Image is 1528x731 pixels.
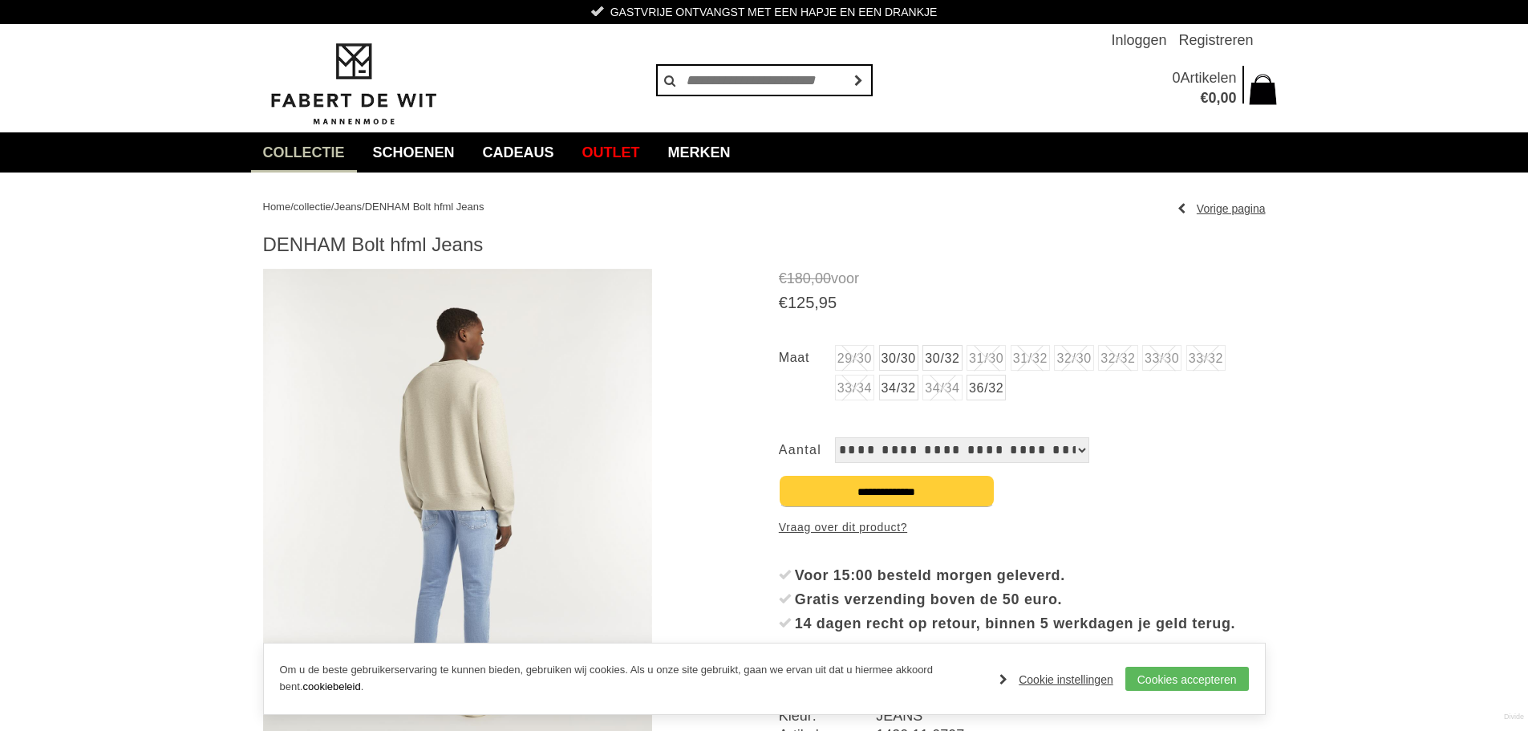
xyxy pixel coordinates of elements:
a: 34/32 [879,375,918,400]
span: , [1216,90,1220,106]
li: 14 dagen recht op retour, binnen 5 werkdagen je geld terug. [779,611,1266,636]
a: cookiebeleid [302,680,360,692]
a: Merken [656,132,743,173]
h1: DENHAM Bolt hfml Jeans [263,233,1266,257]
dt: Kleur: [779,706,876,725]
a: 30/30 [879,345,918,371]
a: 36/32 [967,375,1006,400]
span: / [290,201,294,213]
span: 00 [815,270,831,286]
span: 125 [788,294,814,311]
span: 0 [1208,90,1216,106]
a: Vorige pagina [1177,197,1266,221]
a: collectie [251,132,357,173]
span: 0 [1172,70,1180,86]
span: , [811,270,815,286]
span: , [814,294,819,311]
span: Artikelen [1180,70,1236,86]
span: 180 [787,270,811,286]
a: Divide [1504,707,1524,727]
div: Gratis verzending boven de 50 euro. [795,587,1266,611]
span: € [779,294,788,311]
dd: JEANS [876,706,1265,725]
a: DENHAM Bolt hfml Jeans [365,201,484,213]
span: 95 [819,294,837,311]
span: € [1200,90,1208,106]
a: Outlet [570,132,652,173]
img: Fabert de Wit [263,41,444,128]
div: Voor 15:00 besteld morgen geleverd. [795,563,1266,587]
a: Schoenen [361,132,467,173]
a: Cookie instellingen [999,668,1113,692]
span: / [362,201,365,213]
a: Registreren [1178,24,1253,56]
a: Home [263,201,291,213]
p: Om u de beste gebruikerservaring te kunnen bieden, gebruiken wij cookies. Als u onze site gebruik... [280,662,984,696]
ul: Maat [779,345,1266,405]
span: € [779,270,787,286]
a: 30/32 [922,345,962,371]
a: Vraag over dit product? [779,515,907,539]
label: Aantal [779,437,835,463]
a: Inloggen [1111,24,1166,56]
span: voor [779,269,1266,289]
span: / [331,201,334,213]
a: Cadeaus [471,132,566,173]
a: collectie [294,201,331,213]
a: Cookies accepteren [1125,667,1249,691]
span: 00 [1220,90,1236,106]
a: Jeans [334,201,362,213]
